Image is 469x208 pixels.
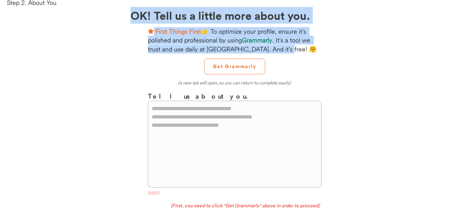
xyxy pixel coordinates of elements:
[156,27,201,35] strong: First Things First
[242,36,272,44] strong: Grammarly
[148,27,321,53] div: 👉 To optimize your profile, ensure it's polished and professional by using . It's a tool we trust...
[204,59,265,74] button: Get Grammarly
[178,80,291,85] em: (a new tab will open, so you can return to complete easily)
[148,91,321,101] h3: Tell us about you.
[131,7,339,24] h2: OK! Tell us a little more about you.
[148,190,321,197] div: 0/500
